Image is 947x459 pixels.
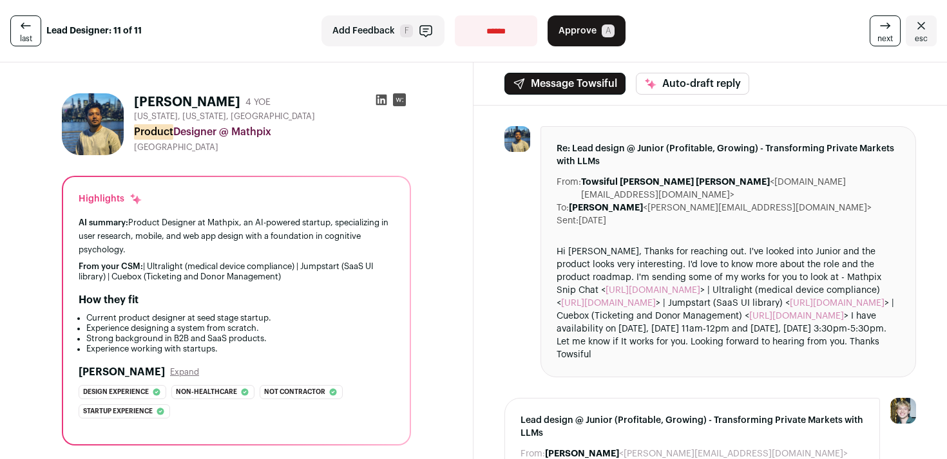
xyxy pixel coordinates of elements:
dd: [DATE] [579,214,606,227]
li: Experience working with startups. [86,344,394,354]
span: next [877,33,893,44]
h2: [PERSON_NAME] [79,364,165,380]
div: Product Designer at Mathpix, an AI-powered startup, specializing in user research, mobile, and we... [79,216,394,256]
strong: Lead Designer: 11 of 11 [46,24,142,37]
span: AI summary: [79,218,128,227]
b: [PERSON_NAME] [545,449,619,458]
dd: <[PERSON_NAME][EMAIL_ADDRESS][DOMAIN_NAME]> [569,201,872,214]
button: Approve A [548,15,626,46]
button: Add Feedback F [321,15,445,46]
span: Approve [559,24,597,37]
dt: To: [557,201,569,214]
a: [URL][DOMAIN_NAME] [561,299,656,308]
span: Non-healthcare [176,386,237,398]
span: last [20,33,32,44]
span: Re: Lead design @ Junior (Profitable, Growing) - Transforming Private Markets with LLMs [557,142,900,168]
a: next [870,15,901,46]
span: Add Feedback [332,24,395,37]
span: A [602,24,615,37]
div: Highlights [79,192,142,205]
img: 513ecf652bb45825b4af7b3df2589ee2ea9b172a109e82dfa7b6d31c3610c468.jpg [62,93,124,155]
div: | Ultralight (medical device compliance) | Jumpstart (SaaS UI library) | Cuebox (Ticketing and Do... [79,261,394,282]
li: Experience designing a system from scratch. [86,323,394,333]
span: From your CSM: [79,262,143,270]
a: [URL][DOMAIN_NAME] [749,312,844,321]
button: Auto-draft reply [636,73,749,95]
b: Towsiful [PERSON_NAME] [PERSON_NAME] [581,178,770,187]
a: [URL][DOMAIN_NAME] [606,286,700,295]
span: [US_STATE], [US_STATE], [GEOGRAPHIC_DATA] [134,111,315,122]
h1: [PERSON_NAME] [134,93,240,111]
dt: Sent: [557,214,579,227]
div: Hi [PERSON_NAME], Thanks for reaching out. I've looked into Junior and the product looks very int... [557,245,900,361]
span: Startup experience [83,405,153,418]
dt: From: [557,176,581,201]
div: [GEOGRAPHIC_DATA] [134,142,411,153]
button: Message Towsiful [504,73,626,95]
h2: How they fit [79,292,139,308]
li: Current product designer at seed stage startup. [86,313,394,323]
li: Strong background in B2B and SaaS products. [86,333,394,344]
span: Not contractor [264,386,325,398]
div: Designer @ Mathpix [134,124,411,140]
a: Close [906,15,937,46]
b: [PERSON_NAME] [569,203,643,212]
img: 6494470-medium_jpg [890,398,916,424]
span: F [400,24,413,37]
mark: Product [134,124,173,140]
a: last [10,15,41,46]
img: 513ecf652bb45825b4af7b3df2589ee2ea9b172a109e82dfa7b6d31c3610c468.jpg [504,126,530,152]
span: Design experience [83,386,149,398]
dd: <[DOMAIN_NAME][EMAIL_ADDRESS][DOMAIN_NAME]> [581,176,900,201]
span: esc [915,33,928,44]
div: 4 YOE [245,96,271,109]
a: [URL][DOMAIN_NAME] [790,299,885,308]
span: Lead design @ Junior (Profitable, Growing) - Transforming Private Markets with LLMs [521,414,864,440]
button: Expand [170,367,199,377]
